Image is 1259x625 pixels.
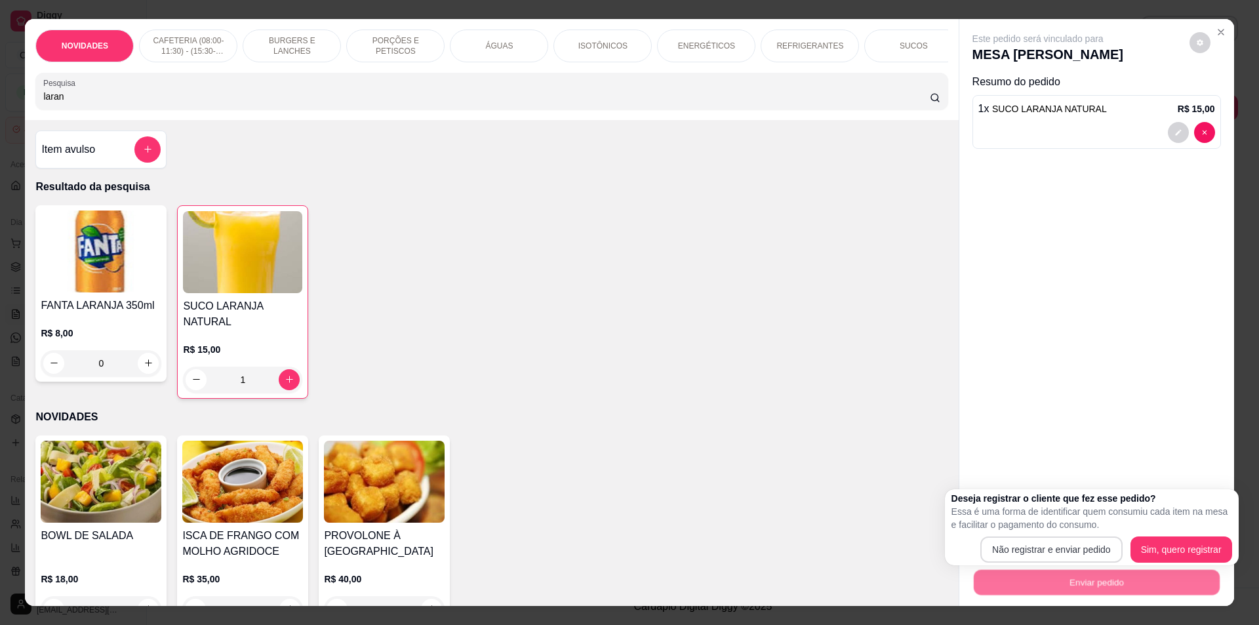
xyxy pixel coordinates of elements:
button: increase-product-quantity [279,599,300,620]
h4: SUCO LARANJA NATURAL [183,298,302,330]
button: increase-product-quantity [138,599,159,620]
button: increase-product-quantity [138,353,159,374]
button: decrease-product-quantity [43,599,64,620]
p: R$ 15,00 [1178,102,1215,115]
button: decrease-product-quantity [1168,122,1189,143]
p: Resumo do pedido [972,74,1221,90]
h4: Item avulso [41,142,95,157]
h4: BOWL DE SALADA [41,528,161,544]
p: ÁGUAS [485,41,513,51]
label: Pesquisa [43,77,80,89]
h4: FANTA LARANJA 350ml [41,298,161,313]
p: CAFETERIA (08:00-11:30) - (15:30-18:00) [150,35,226,56]
button: decrease-product-quantity [186,369,207,390]
button: decrease-product-quantity [1189,32,1210,53]
p: R$ 15,00 [183,343,302,356]
button: Sim, quero registrar [1130,536,1232,563]
p: BURGERS E LANCHES [254,35,330,56]
button: increase-product-quantity [421,599,442,620]
button: decrease-product-quantity [43,353,64,374]
h2: Deseja registrar o cliente que fez esse pedido? [951,492,1232,505]
button: add-separate-item [134,136,161,163]
img: product-image [41,441,161,523]
p: R$ 8,00 [41,327,161,340]
p: Este pedido será vinculado para [972,32,1123,45]
h4: PROVOLONE À [GEOGRAPHIC_DATA] [324,528,445,559]
button: decrease-product-quantity [1194,122,1215,143]
p: SUCOS [900,41,928,51]
p: ISOTÔNICOS [578,41,628,51]
span: SUCO LARANJA NATURAL [992,104,1107,114]
button: Close [1210,22,1231,43]
p: Resultado da pesquisa [35,179,948,195]
img: product-image [324,441,445,523]
button: Não registrar e enviar pedido [980,536,1123,563]
button: decrease-product-quantity [327,599,348,620]
p: R$ 35,00 [182,573,303,586]
h4: ISCA DE FRANGO COM MOLHO AGRIDOCE [182,528,303,559]
img: product-image [182,441,303,523]
p: R$ 40,00 [324,573,445,586]
img: product-image [41,211,161,292]
img: product-image [183,211,302,293]
button: Enviar pedido [973,570,1219,595]
p: MESA [PERSON_NAME] [972,45,1123,64]
p: NOVIDADES [35,409,948,425]
p: 1 x [978,101,1107,117]
p: R$ 18,00 [41,573,161,586]
input: Pesquisa [43,90,929,103]
p: Essa é uma forma de identificar quem consumiu cada item na mesa e facilitar o pagamento do consumo. [951,505,1232,531]
button: increase-product-quantity [279,369,300,390]
p: PORÇÕES E PETISCOS [357,35,433,56]
p: ENERGÉTICOS [678,41,735,51]
p: REFRIGERANTES [776,41,843,51]
button: decrease-product-quantity [185,599,206,620]
p: NOVIDADES [62,41,108,51]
